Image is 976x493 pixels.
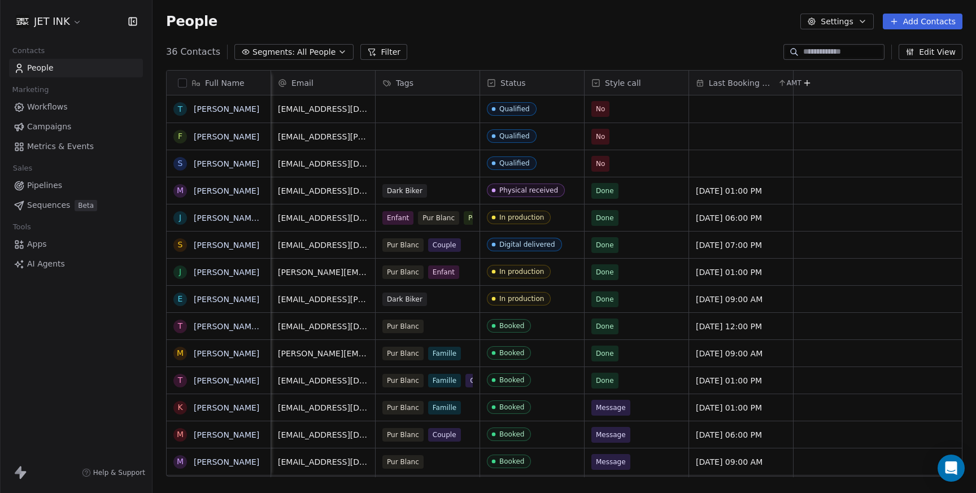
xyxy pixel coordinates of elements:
span: [EMAIL_ADDRESS][DOMAIN_NAME] [278,103,368,115]
a: [PERSON_NAME] [194,295,259,304]
div: grid [271,95,963,477]
span: Message [596,456,626,468]
span: Done [596,294,614,305]
span: Help & Support [93,468,145,477]
a: AI Agents [9,255,143,273]
div: Qualified [499,105,530,113]
div: Digital delivered [499,241,555,248]
span: JET INK [34,14,70,29]
div: T [178,103,183,115]
span: [EMAIL_ADDRESS][PERSON_NAME][DOMAIN_NAME] [278,294,368,305]
div: E [178,293,183,305]
span: Pur Blanc [382,374,424,387]
div: M [177,456,184,468]
div: M [177,429,184,440]
span: Campaigns [27,121,71,133]
span: Metrics & Events [27,141,94,152]
span: Enfant [382,211,413,225]
span: Tools [8,219,36,235]
a: [PERSON_NAME] [PERSON_NAME] [194,322,328,331]
div: Qualified [499,132,530,140]
span: Pipelines [27,180,62,191]
span: No [596,131,605,142]
span: AI Agents [27,258,65,270]
span: Full Name [205,77,245,89]
span: Pur Blanc [382,455,424,469]
span: Done [596,239,614,251]
span: [EMAIL_ADDRESS][DOMAIN_NAME] [278,456,368,468]
a: [PERSON_NAME] [194,186,259,195]
span: Beta [75,200,97,211]
div: F [178,130,182,142]
span: Marketing [7,81,54,98]
span: Dark Biker [382,293,427,306]
span: Couple [465,374,498,387]
div: J [179,266,181,278]
span: Done [596,375,614,386]
a: [PERSON_NAME] [PERSON_NAME] [194,213,328,222]
span: Workflows [27,101,68,113]
span: People [27,62,54,74]
span: People [166,13,217,30]
span: Famille [428,347,461,360]
div: In production [499,213,544,221]
span: Sequences [27,199,70,211]
span: 36 Contacts [166,45,220,59]
span: [EMAIL_ADDRESS][DOMAIN_NAME] [278,321,368,332]
div: T [178,374,183,386]
span: Pur Blanc [382,265,424,279]
a: Help & Support [82,468,145,477]
a: [PERSON_NAME] [194,268,259,277]
span: Done [596,267,614,278]
a: [PERSON_NAME] [194,241,259,250]
div: J [179,212,181,224]
span: Dark Biker [382,184,427,198]
div: M [177,185,184,197]
span: Famille [428,401,461,415]
a: [PERSON_NAME] [194,403,259,412]
span: [DATE] 01:00 PM [696,267,786,278]
span: Last Booking Date [709,77,775,89]
button: Settings [800,14,873,29]
a: [PERSON_NAME] [194,349,259,358]
span: [DATE] 06:00 PM [696,429,786,440]
span: [PERSON_NAME][EMAIL_ADDRESS][DOMAIN_NAME] [278,267,368,278]
div: Full Name [167,71,271,95]
a: [PERSON_NAME] [194,159,259,168]
div: Booked [499,349,524,357]
span: [EMAIL_ADDRESS][DOMAIN_NAME] [278,239,368,251]
span: Apps [27,238,47,250]
button: Filter [360,44,407,60]
span: Segments: [252,46,295,58]
a: Pipelines [9,176,143,195]
span: [PERSON_NAME][EMAIL_ADDRESS][DOMAIN_NAME] [278,348,368,359]
span: [DATE] 09:00 AM [696,456,786,468]
span: [EMAIL_ADDRESS][DOMAIN_NAME] [278,185,368,197]
span: [DATE] 01:00 PM [696,375,786,386]
a: [PERSON_NAME] [194,104,259,114]
div: Email [271,71,375,95]
span: Pur Blanc [382,428,424,442]
span: Message [596,429,626,440]
div: Booked [499,403,524,411]
span: Done [596,321,614,332]
a: [PERSON_NAME] [194,430,259,439]
img: JET%20INK%20Metal.png [16,15,29,28]
div: S [178,158,183,169]
span: [EMAIL_ADDRESS][DOMAIN_NAME] [278,375,368,386]
div: Booked [499,322,524,330]
span: Done [596,212,614,224]
div: Tags [376,71,480,95]
a: [PERSON_NAME] [194,376,259,385]
span: All People [297,46,335,58]
span: Done [596,348,614,359]
span: Enfant [428,265,459,279]
span: Père [464,211,487,225]
a: [PERSON_NAME] [194,457,259,466]
div: Booked [499,376,524,384]
div: Qualified [499,159,530,167]
span: Tags [396,77,413,89]
div: Physical received [499,186,558,194]
span: Style call [605,77,641,89]
span: [DATE] 07:00 PM [696,239,786,251]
